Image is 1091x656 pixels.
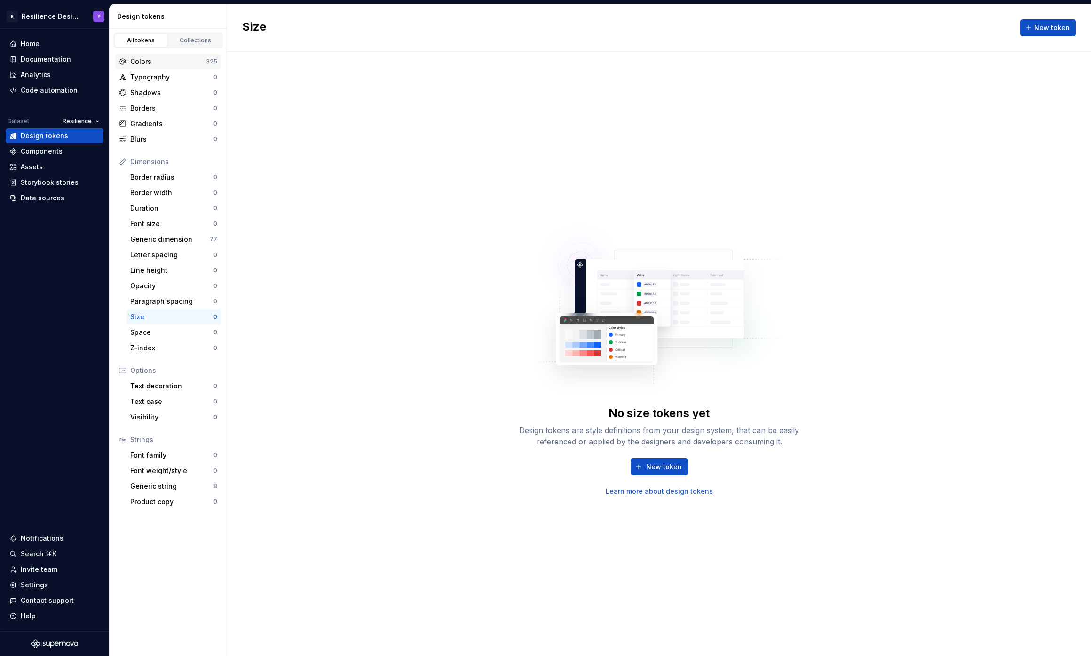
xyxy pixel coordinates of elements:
[130,281,213,291] div: Opacity
[1020,19,1076,36] button: New token
[21,565,57,574] div: Invite team
[126,309,221,324] a: Size0
[21,55,71,64] div: Documentation
[609,406,710,421] div: No size tokens yet
[213,451,217,459] div: 0
[126,247,221,262] a: Letter spacing0
[213,298,217,305] div: 0
[21,611,36,621] div: Help
[126,448,221,463] a: Font family0
[6,144,103,159] a: Components
[213,120,217,127] div: 0
[130,88,213,97] div: Shadows
[6,52,103,67] a: Documentation
[6,609,103,624] button: Help
[130,412,213,422] div: Visibility
[126,394,221,409] a: Text case0
[8,118,29,125] div: Dataset
[6,531,103,546] button: Notifications
[126,463,221,478] a: Font weight/style0
[21,193,64,203] div: Data sources
[1034,23,1070,32] span: New token
[6,128,103,143] a: Design tokens
[6,593,103,608] button: Contact support
[646,462,682,472] span: New token
[606,487,713,496] a: Learn more about design tokens
[58,115,103,128] button: Resilience
[213,382,217,390] div: 0
[21,534,63,543] div: Notifications
[6,83,103,98] a: Code automation
[21,70,51,79] div: Analytics
[213,135,217,143] div: 0
[126,340,221,356] a: Z-index0
[126,216,221,231] a: Font size0
[126,479,221,494] a: Generic string8
[2,6,107,26] button: RResilience Design SystemY
[21,580,48,590] div: Settings
[31,639,78,648] svg: Supernova Logo
[21,39,40,48] div: Home
[206,58,217,65] div: 325
[213,267,217,274] div: 0
[6,36,103,51] a: Home
[213,220,217,228] div: 0
[130,57,206,66] div: Colors
[115,70,221,85] a: Typography0
[126,294,221,309] a: Paragraph spacing0
[130,451,213,460] div: Font family
[115,85,221,100] a: Shadows0
[126,201,221,216] a: Duration0
[21,86,78,95] div: Code automation
[6,190,103,205] a: Data sources
[6,577,103,593] a: Settings
[130,173,213,182] div: Border radius
[21,131,68,141] div: Design tokens
[213,189,217,197] div: 0
[130,482,213,491] div: Generic string
[6,562,103,577] a: Invite team
[130,397,213,406] div: Text case
[213,329,217,336] div: 0
[213,398,217,405] div: 0
[130,119,213,128] div: Gradients
[130,157,217,166] div: Dimensions
[21,596,74,605] div: Contact support
[130,435,217,444] div: Strings
[213,282,217,290] div: 0
[213,205,217,212] div: 0
[130,219,213,229] div: Font size
[130,466,213,475] div: Font weight/style
[130,72,213,82] div: Typography
[115,101,221,116] a: Borders0
[130,381,213,391] div: Text decoration
[509,425,810,447] div: Design tokens are style definitions from your design system, that can be easily referenced or app...
[213,313,217,321] div: 0
[117,12,223,21] div: Design tokens
[130,343,213,353] div: Z-index
[130,134,213,144] div: Blurs
[126,410,221,425] a: Visibility0
[21,147,63,156] div: Components
[213,104,217,112] div: 0
[213,467,217,474] div: 0
[213,89,217,96] div: 0
[130,366,217,375] div: Options
[242,19,266,36] h2: Size
[130,312,213,322] div: Size
[126,232,221,247] a: Generic dimension77
[126,185,221,200] a: Border width0
[130,103,213,113] div: Borders
[631,458,688,475] button: New token
[118,37,165,44] div: All tokens
[213,174,217,181] div: 0
[126,278,221,293] a: Opacity0
[130,250,213,260] div: Letter spacing
[172,37,219,44] div: Collections
[126,379,221,394] a: Text decoration0
[115,132,221,147] a: Blurs0
[130,497,213,506] div: Product copy
[6,175,103,190] a: Storybook stories
[130,328,213,337] div: Space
